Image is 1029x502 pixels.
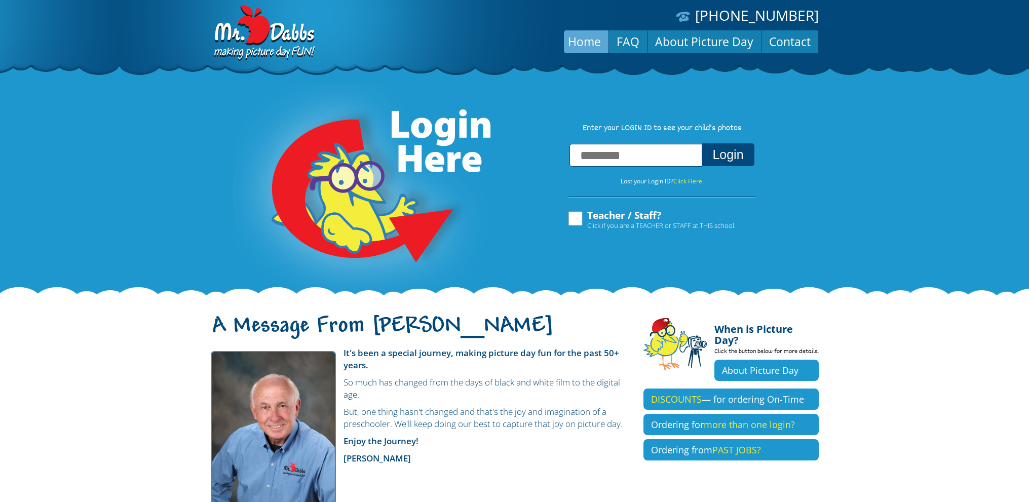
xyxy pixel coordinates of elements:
[344,452,411,464] strong: [PERSON_NAME]
[558,123,766,134] p: Enter your LOGIN ID to see your child’s photos
[714,318,819,346] h4: When is Picture Day?
[643,414,819,435] a: Ordering formore than one login?
[673,177,704,185] a: Click Here.
[714,360,819,381] a: About Picture Day
[702,143,754,166] button: Login
[211,376,628,401] p: So much has changed from the days of black and white film to the digital age.
[211,5,316,62] img: Dabbs Company
[643,439,819,460] a: Ordering fromPAST JOBS?
[211,322,628,343] h1: A Message From [PERSON_NAME]
[344,347,619,371] strong: It's been a special journey, making picture day fun for the past 50+ years.
[560,29,608,54] a: Home
[643,389,819,410] a: DISCOUNTS— for ordering On-Time
[651,393,702,405] span: DISCOUNTS
[761,29,818,54] a: Contact
[609,29,647,54] a: FAQ
[558,176,766,187] p: Lost your Login ID?
[567,210,736,229] label: Teacher / Staff?
[344,435,418,447] strong: Enjoy the Journey!
[695,6,819,25] a: [PHONE_NUMBER]
[714,346,819,360] p: Click the button below for more details.
[587,220,736,230] span: Click if you are a TEACHER or STAFF at THIS school.
[647,29,761,54] a: About Picture Day
[211,406,628,430] p: But, one thing hasn't changed and that's the joy and imagination of a preschooler. We'll keep doi...
[712,444,761,456] span: PAST JOBS?
[704,418,795,431] span: more than one login?
[233,84,492,296] img: Login Here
